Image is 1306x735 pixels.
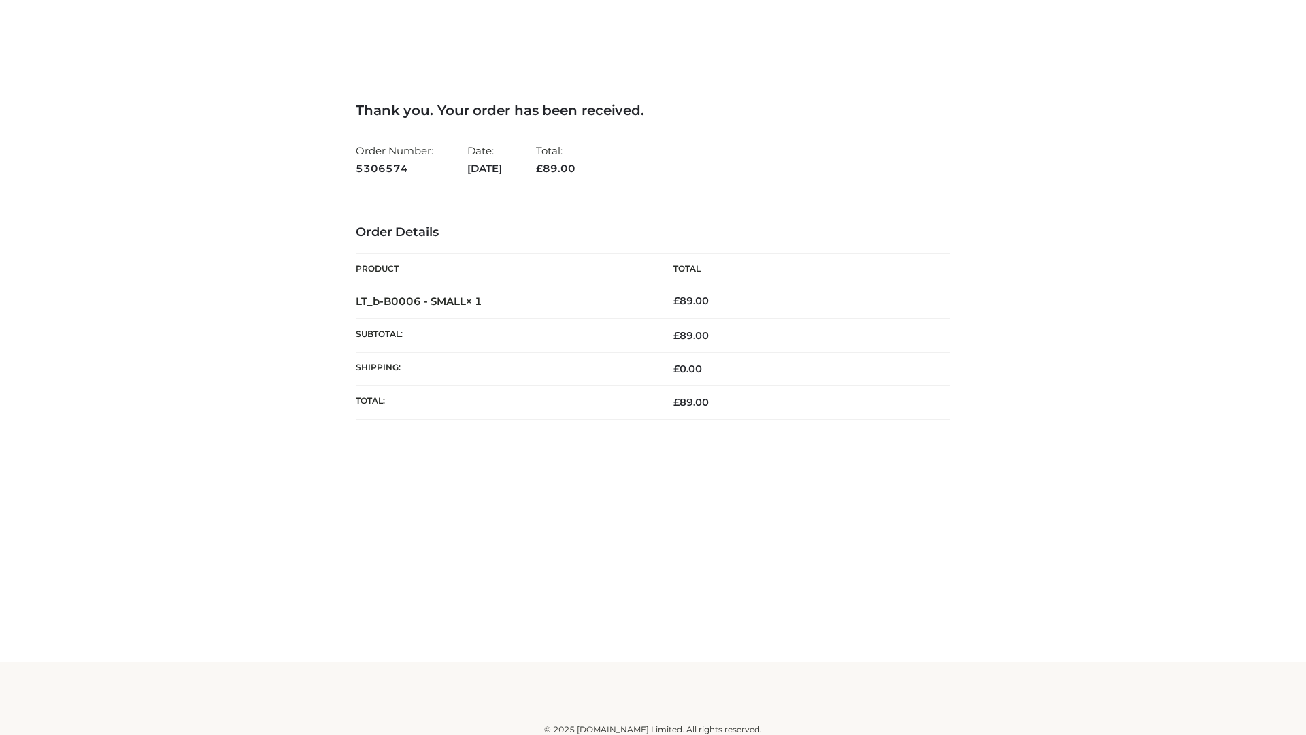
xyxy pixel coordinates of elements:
[356,254,653,284] th: Product
[356,295,482,308] strong: LT_b-B0006 - SMALL
[356,225,950,240] h3: Order Details
[356,353,653,386] th: Shipping:
[673,329,709,342] span: 89.00
[356,139,433,180] li: Order Number:
[356,318,653,352] th: Subtotal:
[467,160,502,178] strong: [DATE]
[356,102,950,118] h3: Thank you. Your order has been received.
[673,396,680,408] span: £
[536,139,575,180] li: Total:
[466,295,482,308] strong: × 1
[356,386,653,419] th: Total:
[653,254,950,284] th: Total
[536,162,575,175] span: 89.00
[673,363,702,375] bdi: 0.00
[673,329,680,342] span: £
[356,160,433,178] strong: 5306574
[673,295,709,307] bdi: 89.00
[673,295,680,307] span: £
[673,363,680,375] span: £
[673,396,709,408] span: 89.00
[467,139,502,180] li: Date:
[536,162,543,175] span: £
